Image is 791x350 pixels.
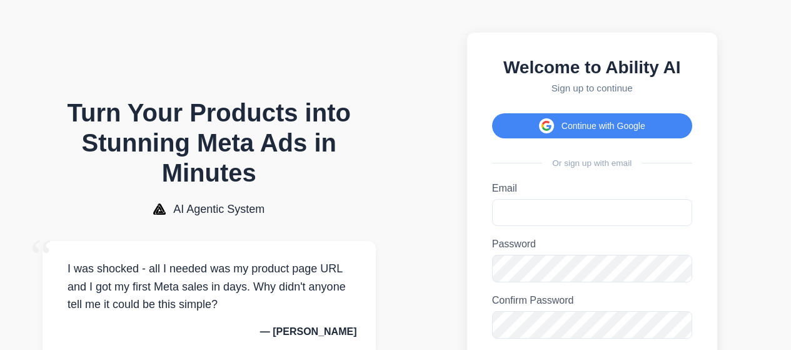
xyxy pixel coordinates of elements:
[492,158,692,168] div: Or sign up with email
[492,239,692,250] label: Password
[492,183,692,194] label: Email
[30,229,53,286] span: “
[492,113,692,138] button: Continue with Google
[492,58,692,78] h2: Welcome to Ability AI
[61,326,357,337] p: — [PERSON_NAME]
[173,203,265,216] span: AI Agentic System
[492,295,692,306] label: Confirm Password
[492,83,692,93] p: Sign up to continue
[43,98,376,188] h1: Turn Your Products into Stunning Meta Ads in Minutes
[61,260,357,314] p: I was shocked - all I needed was my product page URL and I got my first Meta sales in days. Why d...
[153,203,166,215] img: AI Agentic System Logo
